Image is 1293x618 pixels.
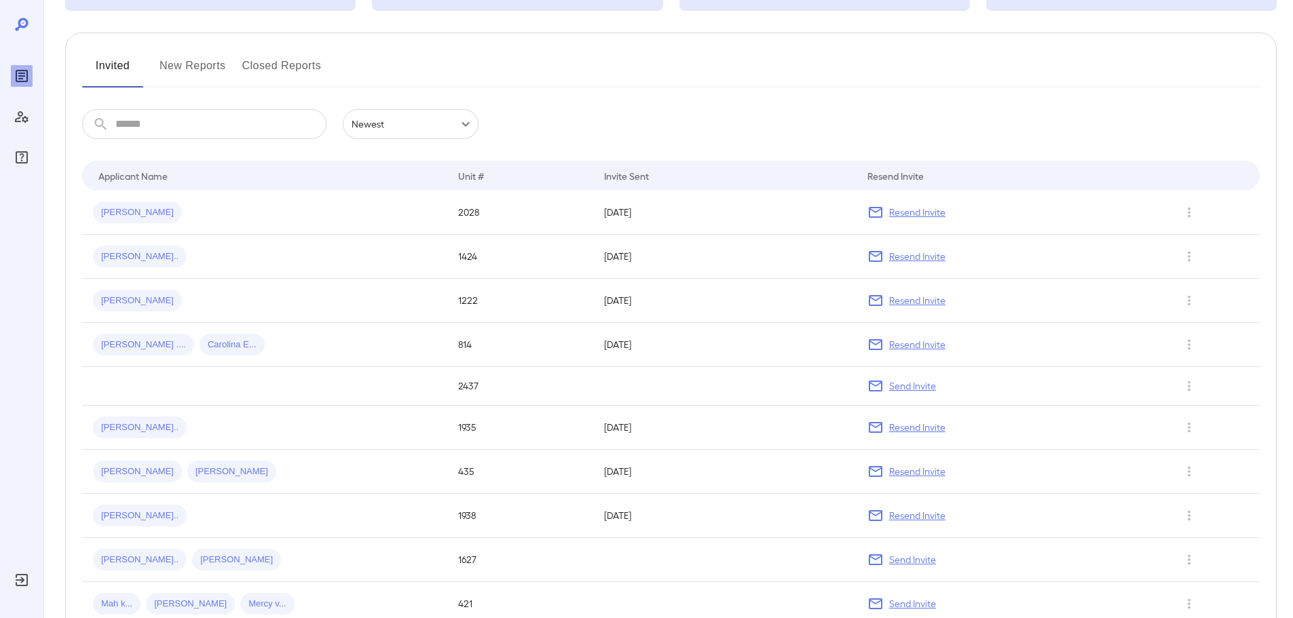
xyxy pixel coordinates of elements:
[187,465,276,478] span: [PERSON_NAME]
[593,450,856,494] td: [DATE]
[889,294,945,307] p: Resend Invite
[93,554,187,566] span: [PERSON_NAME]..
[889,597,936,611] p: Send Invite
[1178,375,1200,397] button: Row Actions
[458,168,484,184] div: Unit #
[447,235,593,279] td: 1424
[447,367,593,406] td: 2437
[867,168,924,184] div: Resend Invite
[1178,461,1200,482] button: Row Actions
[98,168,168,184] div: Applicant Name
[1178,417,1200,438] button: Row Actions
[889,206,945,219] p: Resend Invite
[93,250,187,263] span: [PERSON_NAME]..
[93,339,194,351] span: [PERSON_NAME] ....
[447,406,593,450] td: 1935
[1178,549,1200,571] button: Row Actions
[604,168,649,184] div: Invite Sent
[889,553,936,566] p: Send Invite
[1178,593,1200,615] button: Row Actions
[192,554,281,566] span: [PERSON_NAME]
[593,279,856,323] td: [DATE]
[889,421,945,434] p: Resend Invite
[447,538,593,582] td: 1627
[93,206,182,219] span: [PERSON_NAME]
[889,465,945,478] p: Resend Invite
[11,106,33,128] div: Manage Users
[11,569,33,591] div: Log Out
[447,279,593,323] td: 1222
[1178,505,1200,526] button: Row Actions
[447,494,593,538] td: 1938
[593,406,856,450] td: [DATE]
[343,109,479,139] div: Newest
[93,509,187,522] span: [PERSON_NAME]..
[1178,201,1200,223] button: Row Actions
[160,55,226,88] button: New Reports
[93,598,140,611] span: Mah k...
[447,450,593,494] td: 435
[1178,246,1200,267] button: Row Actions
[593,323,856,367] td: [DATE]
[889,338,945,351] p: Resend Invite
[11,65,33,87] div: Reports
[1178,290,1200,311] button: Row Actions
[447,323,593,367] td: 814
[242,55,322,88] button: Closed Reports
[146,598,235,611] span: [PERSON_NAME]
[593,191,856,235] td: [DATE]
[200,339,265,351] span: Carolina E...
[93,465,182,478] span: [PERSON_NAME]
[93,421,187,434] span: [PERSON_NAME]..
[82,55,143,88] button: Invited
[889,509,945,522] p: Resend Invite
[93,294,182,307] span: [PERSON_NAME]
[11,147,33,168] div: FAQ
[889,379,936,393] p: Send Invite
[593,235,856,279] td: [DATE]
[593,494,856,538] td: [DATE]
[447,191,593,235] td: 2028
[889,250,945,263] p: Resend Invite
[240,598,294,611] span: Mercy v...
[1178,334,1200,355] button: Row Actions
